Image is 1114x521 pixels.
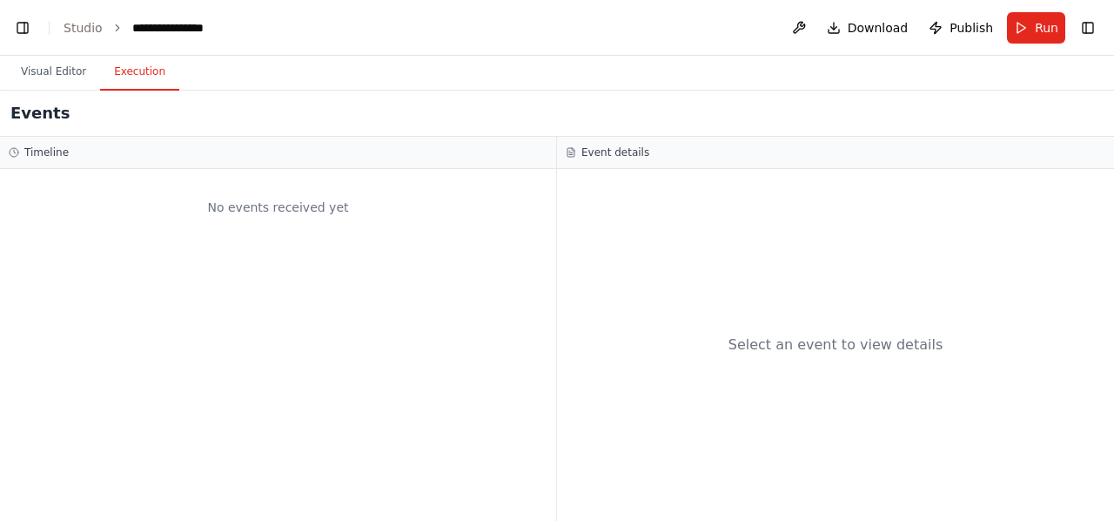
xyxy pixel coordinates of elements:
h3: Event details [581,145,649,159]
h2: Events [10,101,70,125]
button: Run [1007,12,1065,44]
button: Execution [100,54,179,91]
h3: Timeline [24,145,69,159]
button: Publish [922,12,1000,44]
div: Select an event to view details [728,335,943,355]
button: Show left sidebar [10,16,35,40]
span: Publish [950,19,993,37]
nav: breadcrumb [64,19,218,37]
button: Download [820,12,916,44]
a: Studio [64,21,103,35]
button: Show right sidebar [1076,16,1100,40]
span: Download [848,19,909,37]
span: Run [1035,19,1058,37]
button: Visual Editor [7,54,100,91]
div: No events received yet [9,178,547,237]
